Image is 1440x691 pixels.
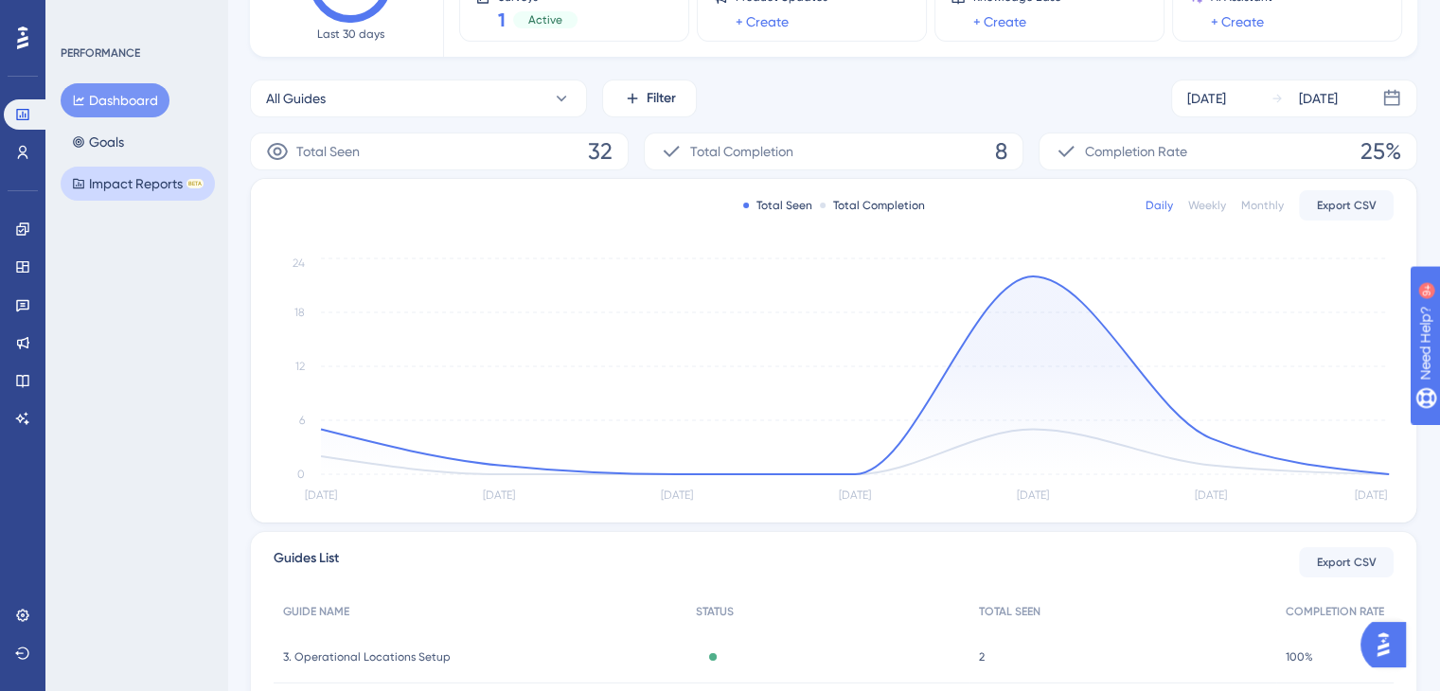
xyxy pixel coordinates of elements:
tspan: 12 [295,360,305,373]
span: 1 [498,7,506,33]
iframe: UserGuiding AI Assistant Launcher [1360,616,1417,673]
tspan: 0 [297,468,305,481]
span: 100% [1286,649,1313,664]
span: Last 30 days [317,27,384,42]
a: + Create [973,10,1026,33]
span: COMPLETION RATE [1286,604,1384,619]
div: Total Seen [743,198,812,213]
tspan: [DATE] [661,488,693,502]
button: Export CSV [1299,190,1394,221]
button: All Guides [250,80,587,117]
div: BETA [187,179,204,188]
a: + Create [736,10,789,33]
span: Completion Rate [1085,140,1187,163]
span: Active [528,12,562,27]
span: Export CSV [1317,555,1377,570]
span: 3. Operational Locations Setup [283,649,451,664]
tspan: [DATE] [483,488,515,502]
span: 2 [979,649,985,664]
tspan: 6 [299,414,305,427]
button: Dashboard [61,83,169,117]
div: Daily [1146,198,1173,213]
div: Total Completion [820,198,925,213]
span: 25% [1360,136,1401,167]
button: Export CSV [1299,547,1394,577]
tspan: [DATE] [1355,488,1387,502]
div: PERFORMANCE [61,45,140,61]
button: Goals [61,125,135,159]
span: Need Help? [44,5,118,27]
tspan: 24 [293,256,305,269]
div: [DATE] [1187,87,1226,110]
a: + Create [1211,10,1264,33]
button: Filter [602,80,697,117]
span: TOTAL SEEN [979,604,1040,619]
tspan: [DATE] [305,488,337,502]
span: All Guides [266,87,326,110]
span: Total Completion [690,140,793,163]
span: Guides List [274,547,339,577]
div: Weekly [1188,198,1226,213]
div: Monthly [1241,198,1284,213]
tspan: 18 [294,306,305,319]
span: Filter [647,87,676,110]
span: Total Seen [296,140,360,163]
span: Export CSV [1317,198,1377,213]
button: Impact ReportsBETA [61,167,215,201]
span: GUIDE NAME [283,604,349,619]
span: 32 [588,136,613,167]
div: [DATE] [1299,87,1338,110]
tspan: [DATE] [1195,488,1227,502]
tspan: [DATE] [839,488,871,502]
span: STATUS [696,604,734,619]
tspan: [DATE] [1017,488,1049,502]
div: 9+ [129,9,140,25]
span: 8 [995,136,1007,167]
